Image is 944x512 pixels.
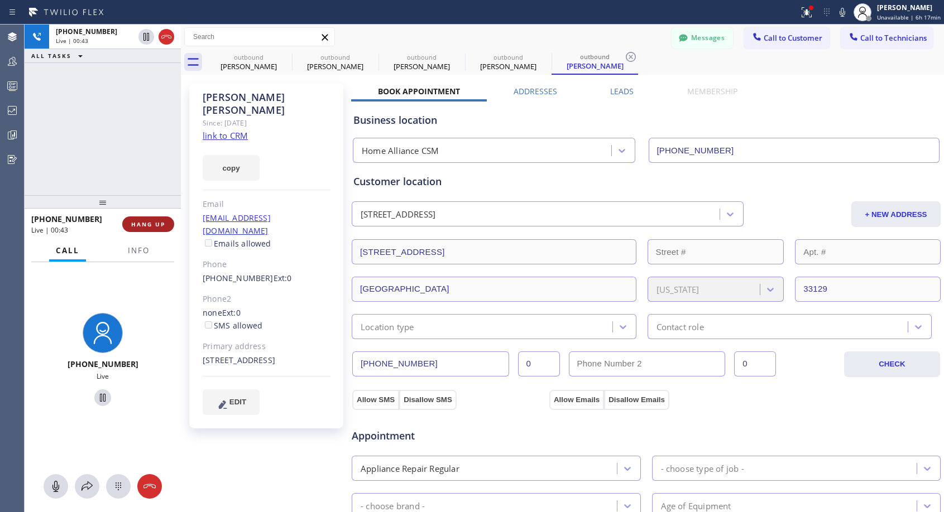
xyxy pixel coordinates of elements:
[207,53,291,61] div: outbound
[203,117,330,129] div: Since: [DATE]
[137,474,162,499] button: Hang up
[97,371,109,381] span: Live
[352,390,399,410] button: Allow SMS
[159,29,174,45] button: Hang up
[549,390,604,410] button: Allow Emails
[466,61,550,71] div: [PERSON_NAME]
[353,174,939,189] div: Customer location
[378,86,460,96] label: Book Appointment
[128,245,150,255] span: Info
[764,33,822,43] span: Call to Customer
[569,351,726,376] input: Phone Number 2
[553,52,637,61] div: outbound
[851,201,941,227] button: + NEW ADDRESS
[734,351,776,376] input: Ext. 2
[744,27,830,49] button: Call to Customer
[877,13,941,21] span: Unavailable | 6h 17min
[362,144,439,157] div: Home Alliance CSM
[841,27,933,49] button: Call to Technicians
[648,239,784,264] input: Street #
[203,238,271,249] label: Emails allowed
[553,61,637,71] div: [PERSON_NAME]
[49,240,86,262] button: Call
[121,240,156,262] button: Info
[352,277,636,302] input: City
[56,245,79,255] span: Call
[31,225,68,235] span: Live | 00:43
[649,138,940,163] input: Phone Number
[203,258,330,271] div: Phone
[293,61,377,71] div: [PERSON_NAME]
[31,52,71,60] span: ALL TASKS
[203,155,260,181] button: copy
[553,50,637,74] div: Ryan Solow
[207,50,291,75] div: Tony Ganban
[203,198,330,211] div: Email
[203,354,330,367] div: [STREET_ADDRESS]
[222,307,241,318] span: Ext: 0
[293,50,377,75] div: Tony Ganban
[138,29,154,45] button: Hold Customer
[207,61,291,71] div: [PERSON_NAME]
[361,462,459,475] div: Appliance Repair Regular
[361,320,414,333] div: Location type
[203,91,330,117] div: [PERSON_NAME] [PERSON_NAME]
[44,474,68,499] button: Mute
[131,220,165,228] span: HANG UP
[185,28,334,46] input: Search
[795,239,941,264] input: Apt. #
[380,53,464,61] div: outbound
[229,398,246,406] span: EDIT
[203,307,330,332] div: none
[56,27,117,36] span: [PHONE_NUMBER]
[380,50,464,75] div: Ryan Solow
[877,3,941,12] div: [PERSON_NAME]
[361,208,435,221] div: [STREET_ADDRESS]
[203,212,271,236] a: [EMAIL_ADDRESS][DOMAIN_NAME]
[293,53,377,61] div: outbound
[106,474,131,499] button: Open dialpad
[203,273,274,283] a: [PHONE_NUMBER]
[466,50,550,75] div: Ryan Solow
[203,340,330,353] div: Primary address
[672,27,733,49] button: Messages
[657,320,704,333] div: Contact role
[31,214,102,224] span: [PHONE_NUMBER]
[68,359,138,369] span: [PHONE_NUMBER]
[352,428,547,443] span: Appointment
[203,293,330,306] div: Phone2
[203,389,260,415] button: EDIT
[75,474,99,499] button: Open directory
[860,33,927,43] span: Call to Technicians
[352,351,509,376] input: Phone Number
[203,320,262,331] label: SMS allowed
[835,4,850,20] button: Mute
[352,239,636,264] input: Address
[604,390,669,410] button: Disallow Emails
[795,277,941,302] input: ZIP
[661,462,744,475] div: - choose type of job -
[56,37,88,45] span: Live | 00:43
[205,239,212,247] input: Emails allowed
[610,86,634,96] label: Leads
[514,86,557,96] label: Addresses
[353,113,939,128] div: Business location
[203,130,248,141] a: link to CRM
[687,86,737,96] label: Membership
[661,499,731,512] div: Age of Equipment
[274,273,292,283] span: Ext: 0
[361,499,425,512] div: - choose brand -
[94,389,111,406] button: Hold Customer
[466,53,550,61] div: outbound
[399,390,457,410] button: Disallow SMS
[122,216,174,232] button: HANG UP
[205,321,212,329] input: SMS allowed
[518,351,560,376] input: Ext.
[844,351,940,377] button: CHECK
[25,49,94,62] button: ALL TASKS
[380,61,464,71] div: [PERSON_NAME]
